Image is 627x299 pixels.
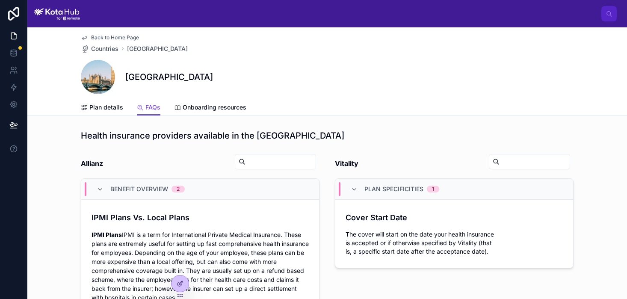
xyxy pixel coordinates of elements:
h4: IPMI Plans Vs. Local Plans [92,212,309,223]
div: 1 [432,186,434,192]
h1: [GEOGRAPHIC_DATA] [125,71,213,83]
a: Cover Start DateThe cover will start on the date your health insurance is accepted or if otherwis... [335,199,573,268]
a: Plan details [81,100,123,117]
a: FAQs [137,100,160,116]
span: Onboarding resources [183,103,246,112]
div: 2 [177,186,180,192]
span: Plan Specificities [364,185,423,193]
span: Back to Home Page [91,34,139,41]
strong: IPMI Plans [92,231,122,238]
span: The cover will start on the date your health insurance is accepted or if otherwise specified by V... [346,231,496,255]
h1: Health insurance providers available in the [GEOGRAPHIC_DATA] [81,130,344,142]
a: Countries [81,44,118,53]
span: Countries [91,44,118,53]
h4: Cover Start Date [346,212,563,223]
img: App logo [34,7,80,21]
a: Onboarding resources [174,100,246,117]
div: scrollable content [87,12,601,15]
span: FAQs [145,103,160,112]
strong: Vitality [335,158,358,169]
a: [GEOGRAPHIC_DATA] [127,44,188,53]
a: Back to Home Page [81,34,139,41]
strong: Allianz [81,158,103,169]
span: Benefit Overview [110,185,168,193]
span: Plan details [89,103,123,112]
